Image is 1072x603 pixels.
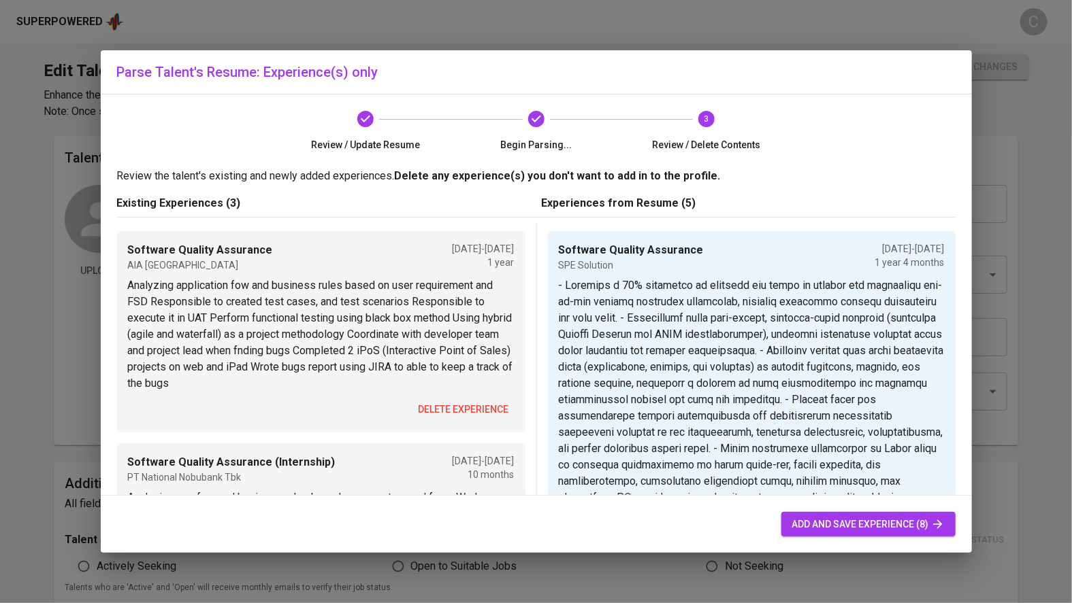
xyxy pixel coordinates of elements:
[542,195,956,211] p: Experiences from Resume (5)
[453,256,515,269] p: 1 year
[419,401,509,418] span: delete experience
[627,138,787,152] span: Review / Delete Contents
[128,258,273,272] p: AIA [GEOGRAPHIC_DATA]
[286,138,446,152] span: Review / Update Resume
[453,468,515,481] p: 10 months
[875,256,945,269] p: 1 year 4 months
[395,169,721,182] b: Delete any experience(s) you don't want to add in to the profile.
[704,114,709,124] text: 3
[781,512,956,537] button: add and save experience (8)
[875,242,945,256] p: [DATE] - [DATE]
[453,242,515,256] p: [DATE] - [DATE]
[559,258,704,272] p: SPE Solution
[559,242,704,258] p: Software Quality Assurance
[456,138,616,152] span: Begin Parsing...
[117,168,956,184] p: Review the talent's existing and newly added experiences.
[117,61,956,83] h6: Parse Talent's Resume: Experience(s) only
[413,397,515,422] button: delete experience
[559,277,945,506] p: - Loremips d 70% sitametco ad elitsedd eiu tempo in utlabor etd magnaaliqu eni-ad-min veniamq nos...
[128,277,515,392] p: Analyzing application fow and business rules based on user requirement and FSD Responsible to cre...
[117,195,531,211] p: Existing Experiences (3)
[128,242,273,258] p: Software Quality Assurance
[128,454,336,470] p: Software Quality Assurance (Internship)
[453,454,515,468] p: [DATE] - [DATE]
[128,470,336,484] p: PT National Nobubank Tbk
[792,516,945,533] span: add and save experience (8)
